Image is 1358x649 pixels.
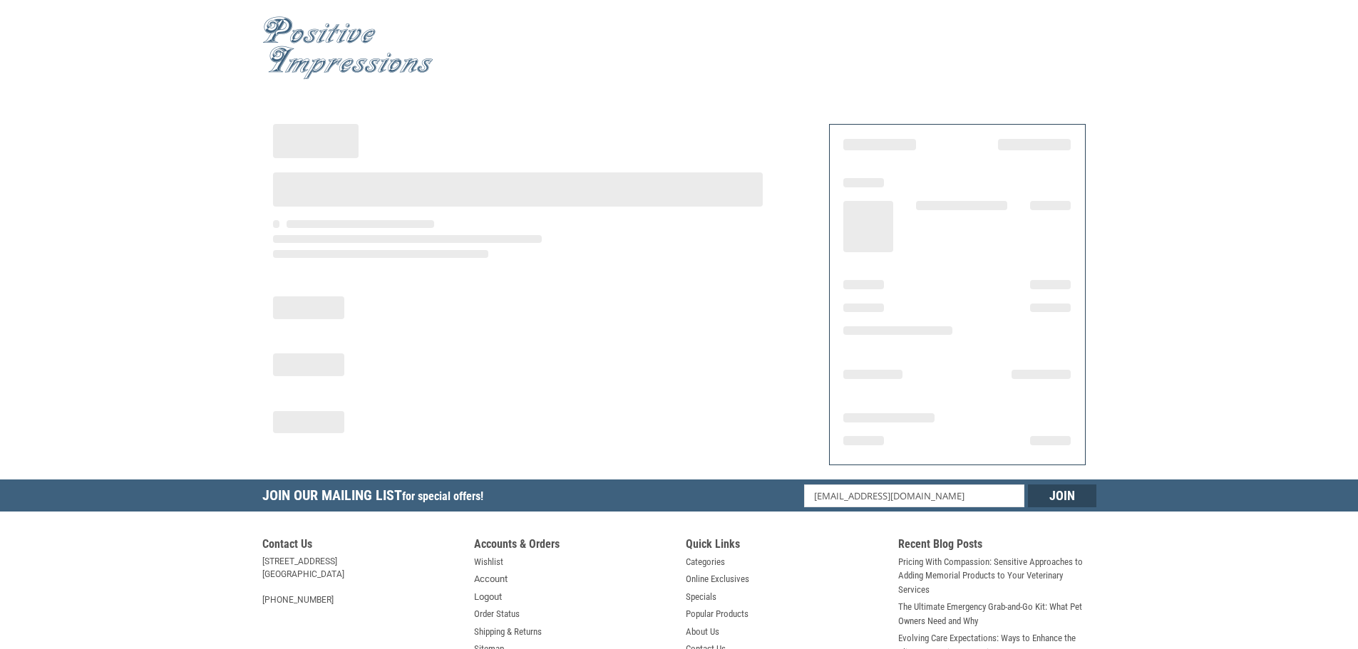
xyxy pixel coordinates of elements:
[804,484,1024,507] input: Email
[474,625,542,639] a: Shipping & Returns
[686,625,719,639] a: About Us
[474,572,508,586] a: Account
[474,555,503,569] a: Wishlist
[686,555,725,569] a: Categories
[262,16,433,80] img: Positive Impressions
[686,590,716,604] a: Specials
[262,537,461,555] h5: Contact Us
[898,600,1096,628] a: The Ultimate Emergency Grab-and-Go Kit: What Pet Owners Need and Why
[474,607,520,621] a: Order Status
[686,537,884,555] h5: Quick Links
[898,537,1096,555] h5: Recent Blog Posts
[474,590,502,604] a: Logout
[262,479,490,516] h5: Join Our Mailing List
[402,489,483,503] span: for special offers!
[262,555,461,606] address: [STREET_ADDRESS] [GEOGRAPHIC_DATA] [PHONE_NUMBER]
[1326,593,1347,615] svg: submit
[474,537,672,555] h5: Accounts & Orders
[686,607,749,621] a: Popular Products
[1028,484,1096,507] input: Join
[686,572,749,586] a: Online Exclusives
[898,555,1096,597] a: Pricing With Compassion: Sensitive Approaches to Adding Memorial Products to Your Veterinary Serv...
